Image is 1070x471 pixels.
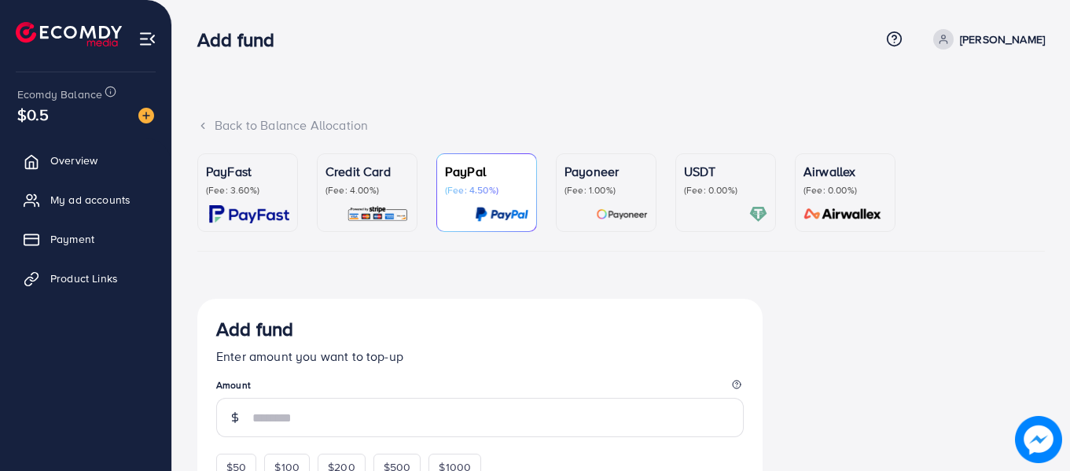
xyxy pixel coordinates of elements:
p: (Fee: 0.00%) [803,184,887,197]
p: Payoneer [564,162,648,181]
p: (Fee: 0.00%) [684,184,767,197]
p: (Fee: 3.60%) [206,184,289,197]
h3: Add fund [216,318,293,340]
img: card [475,205,528,223]
img: logo [16,22,122,46]
img: image [138,108,154,123]
a: Overview [12,145,160,176]
img: card [749,205,767,223]
p: Enter amount you want to top-up [216,347,744,366]
p: PayPal [445,162,528,181]
p: (Fee: 1.00%) [564,184,648,197]
a: [PERSON_NAME] [927,29,1045,50]
img: card [596,205,648,223]
h3: Add fund [197,28,287,51]
span: Payment [50,231,94,247]
a: Payment [12,223,160,255]
span: Overview [50,153,97,168]
img: card [209,205,289,223]
a: Product Links [12,263,160,294]
p: USDT [684,162,767,181]
img: card [799,205,887,223]
a: My ad accounts [12,184,160,215]
p: Credit Card [325,162,409,181]
span: Product Links [50,270,118,286]
img: menu [138,30,156,48]
p: [PERSON_NAME] [960,30,1045,49]
p: Airwallex [803,162,887,181]
div: Back to Balance Allocation [197,116,1045,134]
span: My ad accounts [50,192,131,208]
img: image [1017,418,1061,462]
p: PayFast [206,162,289,181]
legend: Amount [216,378,744,398]
p: (Fee: 4.50%) [445,184,528,197]
span: $0.5 [17,103,50,126]
img: card [347,205,409,223]
span: Ecomdy Balance [17,86,102,102]
p: (Fee: 4.00%) [325,184,409,197]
